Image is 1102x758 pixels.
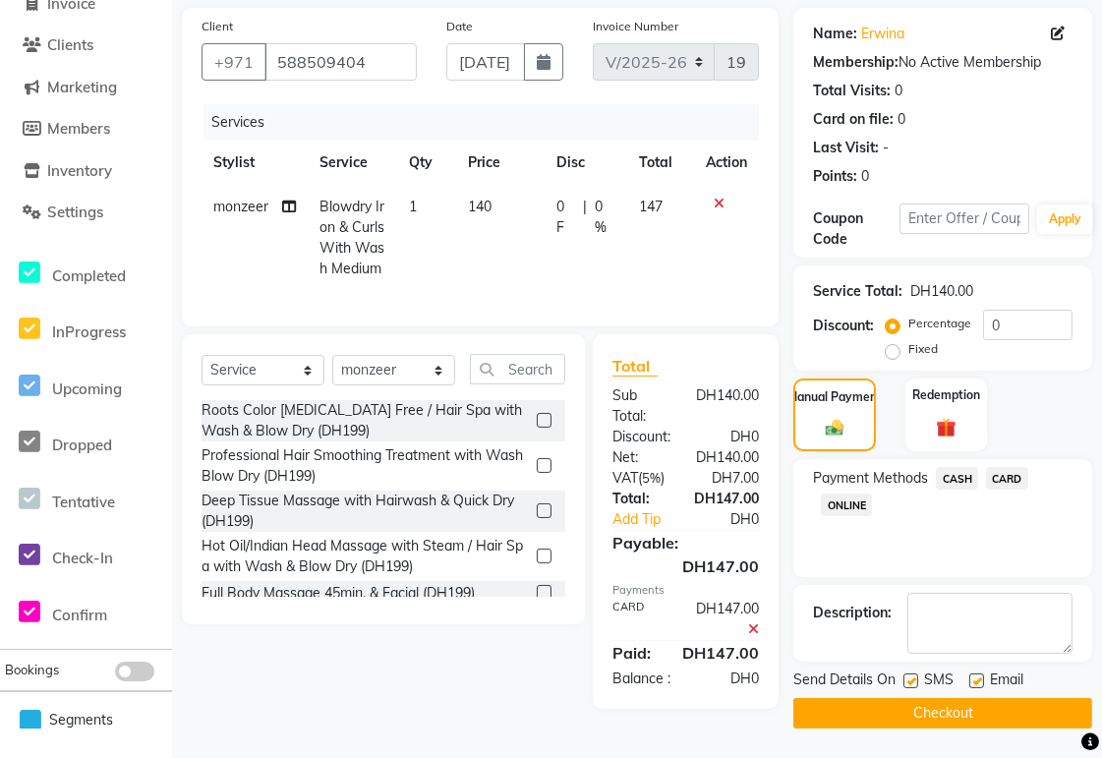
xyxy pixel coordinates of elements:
[52,379,122,398] span: Upcoming
[813,316,874,336] div: Discount:
[598,509,701,530] a: Add Tip
[202,43,266,81] button: +971
[681,385,774,427] div: DH140.00
[686,669,775,689] div: DH0
[598,427,686,447] div: Discount:
[598,554,774,578] div: DH147.00
[813,208,899,250] div: Coupon Code
[813,468,928,489] span: Payment Methods
[813,24,857,44] div: Name:
[793,698,1092,729] button: Checkout
[202,141,308,185] th: Stylist
[319,198,384,277] span: Blowdry Iron & Curls With Wash Medium
[701,509,775,530] div: DH0
[986,467,1028,490] span: CARD
[5,34,167,57] a: Clients
[583,197,587,238] span: |
[686,468,775,489] div: DH7.00
[679,489,774,509] div: DH147.00
[686,427,775,447] div: DH0
[681,599,774,640] div: DH147.00
[627,141,694,185] th: Total
[593,18,678,35] label: Invoice Number
[47,78,117,96] span: Marketing
[397,141,456,185] th: Qty
[820,418,849,438] img: _cash.svg
[264,43,417,81] input: Search by Name/Mobile/Email/Code
[5,77,167,99] a: Marketing
[409,198,417,215] span: 1
[52,493,115,511] span: Tentative
[667,641,774,665] div: DH147.00
[5,118,167,141] a: Members
[49,710,113,730] span: Segments
[821,494,872,516] span: ONLINE
[202,536,529,577] div: Hot Oil/Indian Head Massage with Steam / Hair Spa with Wash & Blow Dry (DH199)
[908,340,938,358] label: Fixed
[924,670,954,694] span: SMS
[598,489,679,509] div: Total:
[47,119,110,138] span: Members
[598,468,686,489] div: ( )
[612,469,638,487] span: Vat
[612,582,759,599] div: Payments
[813,166,857,187] div: Points:
[813,603,892,623] div: Description:
[861,24,904,44] a: Erwina
[202,445,529,487] div: Professional Hair Smoothing Treatment with Wash Blow Dry (DH199)
[598,531,774,554] div: Payable:
[681,447,774,468] div: DH140.00
[883,138,889,158] div: -
[545,141,627,185] th: Disc
[598,447,681,468] div: Net:
[813,109,894,130] div: Card on file:
[793,670,896,694] span: Send Details On
[556,197,574,238] span: 0 F
[861,166,869,187] div: 0
[202,491,529,532] div: Deep Tissue Massage with Hairwash & Quick Dry (DH199)
[612,356,658,377] span: Total
[813,52,899,73] div: Membership:
[202,400,529,441] div: Roots Color [MEDICAL_DATA] Free / Hair Spa with Wash & Blow Dry (DH199)
[936,467,978,490] span: CASH
[52,266,126,285] span: Completed
[52,322,126,341] span: InProgress
[813,281,902,302] div: Service Total:
[52,606,107,624] span: Confirm
[470,354,565,384] input: Search or Scan
[787,388,882,406] label: Manual Payment
[595,197,616,238] span: 0 %
[5,160,167,183] a: Inventory
[899,204,1029,234] input: Enter Offer / Coupon Code
[813,81,891,101] div: Total Visits:
[910,281,973,302] div: DH140.00
[930,416,962,440] img: _gift.svg
[203,104,774,141] div: Services
[895,81,902,101] div: 0
[456,141,545,185] th: Price
[813,52,1073,73] div: No Active Membership
[813,138,879,158] div: Last Visit:
[446,18,473,35] label: Date
[5,202,167,224] a: Settings
[908,315,971,332] label: Percentage
[468,198,492,215] span: 140
[47,203,103,221] span: Settings
[213,198,268,215] span: monzeer
[598,599,681,640] div: CARD
[990,670,1023,694] span: Email
[202,583,475,604] div: Full Body Massage 45min. & Facial (DH199)
[598,641,667,665] div: Paid:
[5,662,59,677] span: Bookings
[308,141,397,185] th: Service
[898,109,905,130] div: 0
[1037,204,1093,234] button: Apply
[598,669,686,689] div: Balance :
[912,386,980,404] label: Redemption
[639,198,663,215] span: 147
[694,141,759,185] th: Action
[47,35,93,54] span: Clients
[47,161,112,180] span: Inventory
[598,385,681,427] div: Sub Total:
[642,470,661,486] span: 5%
